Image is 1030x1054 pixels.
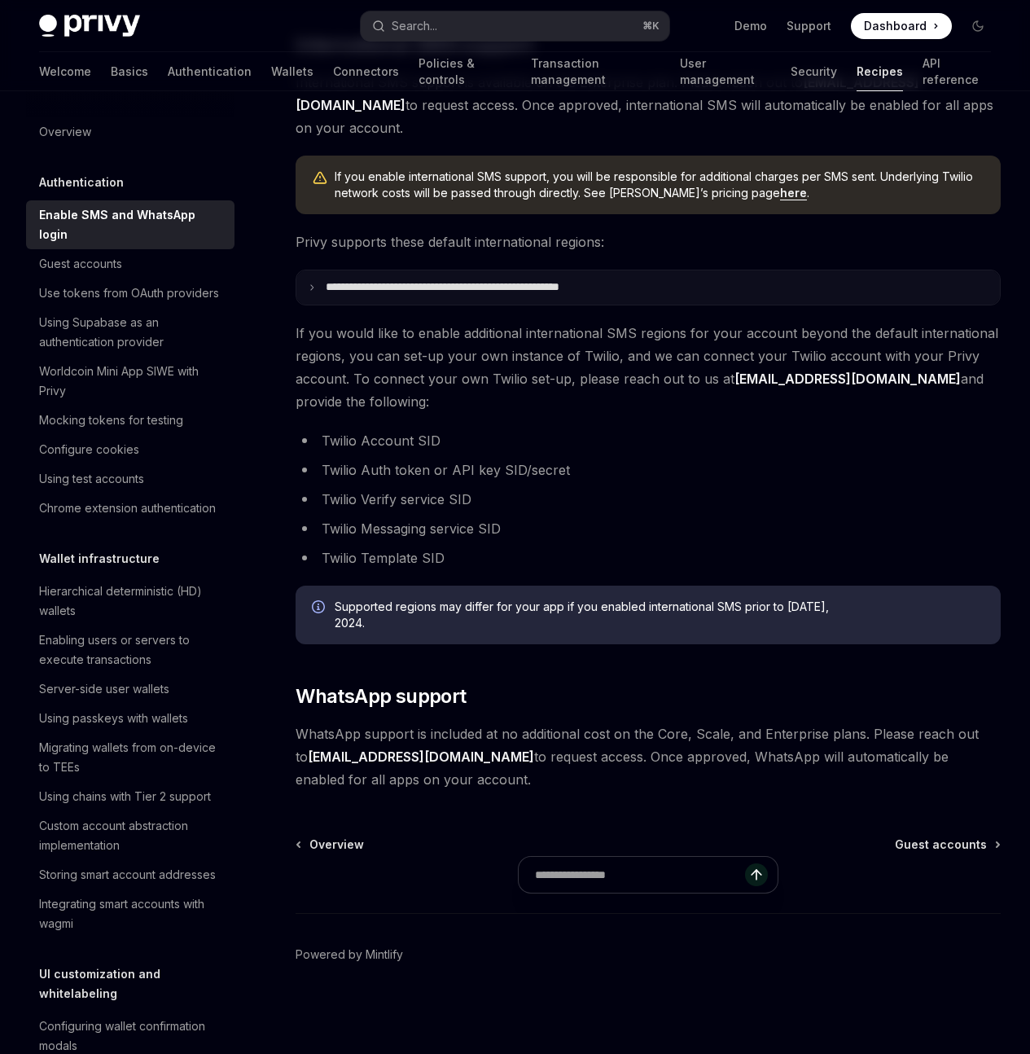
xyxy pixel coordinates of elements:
[271,52,313,91] a: Wallets
[39,894,225,933] div: Integrating smart accounts with wagmi
[26,889,234,938] a: Integrating smart accounts with wagmi
[39,582,225,621] div: Hierarchical deterministic (HD) wallets
[26,782,234,811] a: Using chains with Tier 2 support
[734,18,767,34] a: Demo
[39,173,124,192] h5: Authentication
[296,322,1001,413] span: If you would like to enable additional international SMS regions for your account beyond the defa...
[26,279,234,308] a: Use tokens from OAuth providers
[26,733,234,782] a: Migrating wallets from on-device to TEEs
[26,674,234,704] a: Server-side user wallets
[39,254,122,274] div: Guest accounts
[26,117,234,147] a: Overview
[26,811,234,860] a: Custom account abstraction implementation
[296,683,466,709] span: WhatsApp support
[296,722,1001,791] span: WhatsApp support is included at no additional cost on the Core, Scale, and Enterprise plans. Plea...
[26,435,234,464] a: Configure cookies
[39,865,216,885] div: Storing smart account addresses
[26,704,234,733] a: Using passkeys with wallets
[39,440,139,459] div: Configure cookies
[39,313,225,352] div: Using Supabase as an authentication provider
[296,547,1001,569] li: Twilio Template SID
[39,283,219,303] div: Use tokens from OAuth providers
[296,71,1001,139] span: International SMS support is available on the Enterprise plan. Please reach out to to request acc...
[26,494,234,523] a: Chrome extension authentication
[745,863,768,886] button: Send message
[296,459,1001,481] li: Twilio Auth token or API key SID/secret
[335,599,984,631] span: Supported regions may differ for your app if you enabled international SMS prior to [DATE], 2024.
[26,464,234,494] a: Using test accounts
[26,860,234,889] a: Storing smart account addresses
[312,170,328,187] svg: Warning
[392,16,437,36] div: Search...
[419,52,511,91] a: Policies & controls
[39,362,225,401] div: Worldcoin Mini App SIWE with Privy
[39,122,91,142] div: Overview
[361,11,669,41] button: Search...⌘K
[335,169,984,201] span: If you enable international SMS support, you will be responsible for additional charges per SMS s...
[296,231,1001,253] span: Privy supports these default international regions:
[26,406,234,435] a: Mocking tokens for testing
[642,20,660,33] span: ⌘ K
[39,816,225,855] div: Custom account abstraction implementation
[26,357,234,406] a: Worldcoin Mini App SIWE with Privy
[39,679,169,699] div: Server-side user wallets
[531,52,660,91] a: Transaction management
[39,469,144,489] div: Using test accounts
[895,837,999,853] a: Guest accounts
[333,52,399,91] a: Connectors
[734,371,961,388] a: [EMAIL_ADDRESS][DOMAIN_NAME]
[26,626,234,674] a: Enabling users or servers to execute transactions
[965,13,991,39] button: Toggle dark mode
[308,749,534,766] a: [EMAIL_ADDRESS][DOMAIN_NAME]
[39,964,234,1003] h5: UI customization and whitelabeling
[296,429,1001,452] li: Twilio Account SID
[297,837,364,853] a: Overview
[26,577,234,626] a: Hierarchical deterministic (HD) wallets
[39,709,188,728] div: Using passkeys with wallets
[680,52,772,91] a: User management
[39,205,225,244] div: Enable SMS and WhatsApp login
[39,549,160,569] h5: Wallet infrastructure
[864,18,927,34] span: Dashboard
[26,200,234,249] a: Enable SMS and WhatsApp login
[923,52,991,91] a: API reference
[39,630,225,670] div: Enabling users or servers to execute transactions
[26,249,234,279] a: Guest accounts
[851,13,952,39] a: Dashboard
[895,837,987,853] span: Guest accounts
[309,837,364,853] span: Overview
[296,946,403,963] a: Powered by Mintlify
[787,18,831,34] a: Support
[168,52,252,91] a: Authentication
[791,52,837,91] a: Security
[857,52,903,91] a: Recipes
[296,517,1001,540] li: Twilio Messaging service SID
[39,15,140,37] img: dark logo
[39,738,225,777] div: Migrating wallets from on-device to TEEs
[26,308,234,357] a: Using Supabase as an authentication provider
[111,52,148,91] a: Basics
[39,52,91,91] a: Welcome
[780,186,807,200] a: here
[39,411,183,430] div: Mocking tokens for testing
[312,600,328,617] svg: Info
[39,498,216,518] div: Chrome extension authentication
[296,488,1001,511] li: Twilio Verify service SID
[39,787,211,806] div: Using chains with Tier 2 support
